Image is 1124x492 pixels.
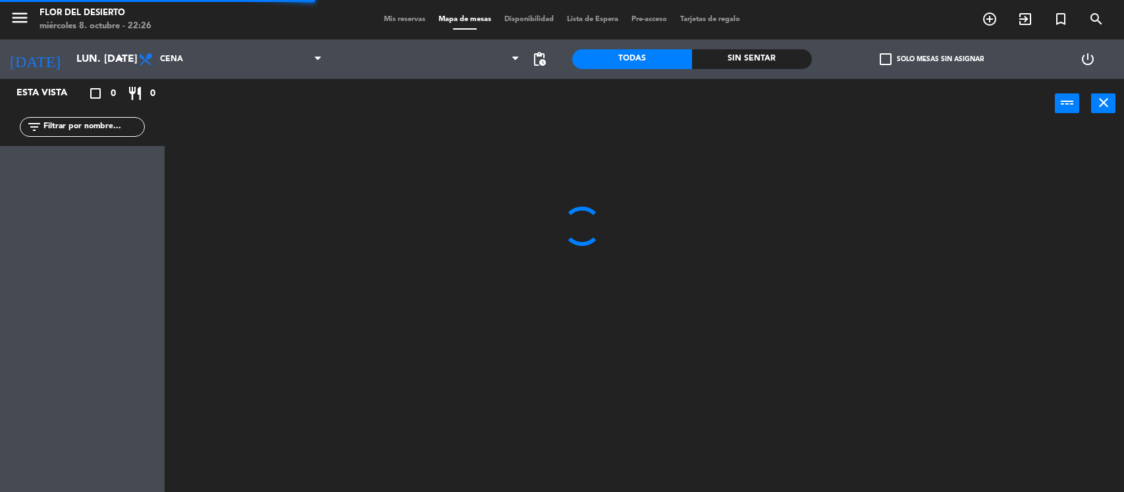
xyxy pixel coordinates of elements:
label: Solo mesas sin asignar [880,53,984,65]
span: Lista de Espera [560,16,625,23]
div: Sin sentar [692,49,812,69]
i: crop_square [88,86,103,101]
div: miércoles 8. octubre - 22:26 [40,20,151,33]
i: power_input [1059,95,1075,111]
i: filter_list [26,119,42,135]
i: arrow_drop_down [113,51,128,67]
i: exit_to_app [1017,11,1033,27]
div: FLOR DEL DESIERTO [40,7,151,20]
i: search [1088,11,1104,27]
div: Esta vista [7,86,95,101]
span: Mapa de mesas [432,16,498,23]
span: 0 [150,86,155,101]
i: close [1096,95,1111,111]
span: Disponibilidad [498,16,560,23]
span: 0 [111,86,116,101]
i: restaurant [127,86,143,101]
i: menu [10,8,30,28]
button: menu [10,8,30,32]
i: turned_in_not [1053,11,1069,27]
span: Pre-acceso [625,16,674,23]
button: close [1091,93,1115,113]
div: Todas [572,49,692,69]
i: add_circle_outline [982,11,998,27]
button: power_input [1055,93,1079,113]
i: power_settings_new [1080,51,1096,67]
span: Mis reservas [377,16,432,23]
span: pending_actions [531,51,547,67]
input: Filtrar por nombre... [42,120,144,134]
span: Cena [160,55,183,64]
span: Tarjetas de regalo [674,16,747,23]
span: check_box_outline_blank [880,53,892,65]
